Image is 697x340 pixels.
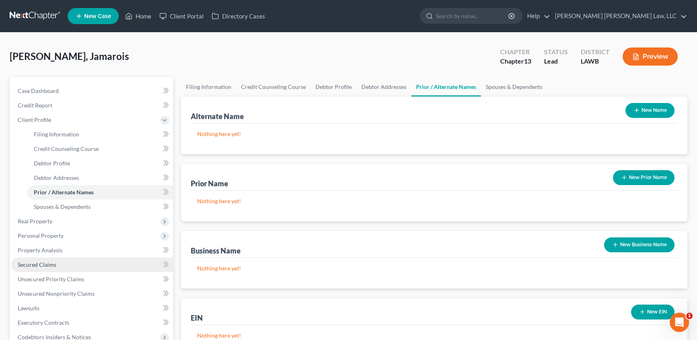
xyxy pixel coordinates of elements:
span: Filing Information [34,131,79,138]
span: Secured Claims [18,261,56,268]
a: Property Analysis [11,243,173,258]
div: District [581,47,610,57]
a: Home [121,9,155,23]
a: Debtor Addresses [357,77,411,97]
span: Personal Property [18,232,64,239]
span: [PERSON_NAME], Jamarois [10,50,129,62]
span: Debtor Profile [34,160,70,167]
a: Executory Contracts [11,315,173,330]
a: Prior / Alternate Names [27,185,173,200]
a: Spouses & Dependents [481,77,547,97]
a: [PERSON_NAME] [PERSON_NAME] Law, LLC [551,9,687,23]
span: 13 [524,57,531,65]
iframe: Intercom live chat [670,313,689,332]
span: Client Profile [18,116,51,123]
a: Secured Claims [11,258,173,272]
button: New Prior Name [613,170,674,185]
button: Preview [623,47,678,66]
button: New EIN [631,305,674,319]
span: Lawsuits [18,305,39,311]
a: Case Dashboard [11,84,173,98]
span: New Case [84,13,111,19]
div: EIN [191,313,203,323]
p: Nothing here yet! [197,130,671,138]
a: Credit Counseling Course [27,142,173,156]
a: Filing Information [27,127,173,142]
button: New Business Name [604,237,674,252]
a: Lawsuits [11,301,173,315]
span: Real Property [18,218,52,225]
span: Executory Contracts [18,319,69,326]
a: Help [523,9,550,23]
a: Client Portal [155,9,208,23]
div: Prior Name [191,179,228,188]
div: LAWB [581,57,610,66]
span: Unsecured Nonpriority Claims [18,290,95,297]
span: Credit Counseling Course [34,145,99,152]
a: Directory Cases [208,9,269,23]
p: Nothing here yet! [197,197,671,205]
a: Credit Counseling Course [236,77,311,97]
div: Status [544,47,568,57]
a: Debtor Profile [27,156,173,171]
div: Chapter [500,47,531,57]
p: Nothing here yet! [197,264,671,272]
input: Search by name... [436,8,509,23]
a: Debtor Addresses [27,171,173,185]
span: Property Analysis [18,247,62,253]
a: Unsecured Nonpriority Claims [11,286,173,301]
span: Credit Report [18,102,52,109]
button: New Name [625,103,674,118]
span: 1 [686,313,693,319]
div: Alternate Name [191,111,244,121]
span: Unsecured Priority Claims [18,276,84,282]
a: Prior / Alternate Names [411,77,481,97]
span: Case Dashboard [18,87,59,94]
a: Debtor Profile [311,77,357,97]
a: Unsecured Priority Claims [11,272,173,286]
span: Spouses & Dependents [34,203,91,210]
p: Nothing here yet! [197,332,671,340]
a: Filing Information [181,77,236,97]
div: Lead [544,57,568,66]
div: Chapter [500,57,531,66]
span: Prior / Alternate Names [34,189,94,196]
a: Credit Report [11,98,173,113]
div: Business Name [191,246,241,256]
span: Debtor Addresses [34,174,79,181]
a: Spouses & Dependents [27,200,173,214]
